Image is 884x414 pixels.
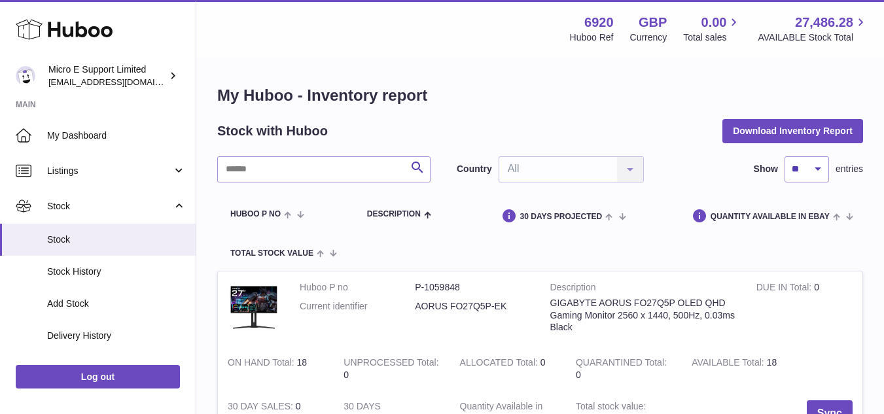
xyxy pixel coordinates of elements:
[450,347,566,391] td: 0
[584,14,614,31] strong: 6920
[47,298,186,310] span: Add Stock
[230,210,281,218] span: Huboo P no
[415,281,530,294] dd: P-1059848
[520,213,603,221] span: 30 DAYS PROJECTED
[711,213,830,221] span: Quantity Available in eBay
[228,357,297,371] strong: ON HAND Total
[460,357,540,371] strong: ALLOCATED Total
[334,347,450,391] td: 0
[47,165,172,177] span: Listings
[570,31,614,44] div: Huboo Ref
[682,347,798,391] td: 18
[758,14,868,44] a: 27,486.28 AVAILABLE Stock Total
[836,163,863,175] span: entries
[47,129,186,142] span: My Dashboard
[550,281,737,297] strong: Description
[48,77,192,87] span: [EMAIL_ADDRESS][DOMAIN_NAME]
[683,14,741,44] a: 0.00 Total sales
[47,330,186,342] span: Delivery History
[630,31,667,44] div: Currency
[47,200,172,213] span: Stock
[701,14,727,31] span: 0.00
[218,347,334,391] td: 18
[415,300,530,313] dd: AORUS FO27Q5P-EK
[550,297,737,334] div: GIGABYTE AORUS FO27Q5P OLED QHD Gaming Monitor 2560 x 1440, 500Hz, 0.03ms Black
[754,163,778,175] label: Show
[228,281,280,334] img: product image
[47,362,186,374] span: ASN Uploads
[300,300,415,313] dt: Current identifier
[576,357,667,371] strong: QUARANTINED Total
[756,282,814,296] strong: DUE IN Total
[48,63,166,88] div: Micro E Support Limited
[758,31,868,44] span: AVAILABLE Stock Total
[300,281,415,294] dt: Huboo P no
[16,66,35,86] img: contact@micropcsupport.com
[722,119,863,143] button: Download Inventory Report
[367,210,421,218] span: Description
[47,233,186,246] span: Stock
[47,266,186,278] span: Stock History
[683,31,741,44] span: Total sales
[457,163,492,175] label: Country
[230,249,313,258] span: Total stock value
[16,365,180,388] a: Log out
[639,14,667,31] strong: GBP
[344,357,438,371] strong: UNPROCESSED Total
[747,271,862,347] td: 0
[576,370,581,380] span: 0
[692,357,766,371] strong: AVAILABLE Total
[217,85,863,106] h1: My Huboo - Inventory report
[217,122,328,140] h2: Stock with Huboo
[795,14,853,31] span: 27,486.28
